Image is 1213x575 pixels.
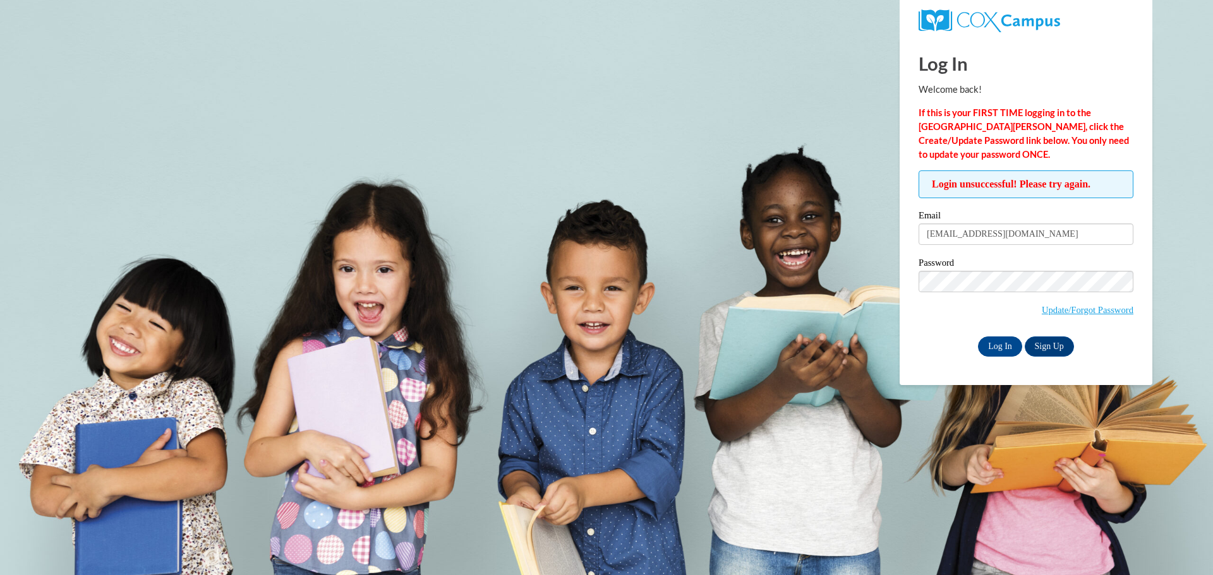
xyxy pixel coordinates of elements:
[919,211,1133,223] label: Email
[919,107,1129,160] strong: If this is your FIRST TIME logging in to the [GEOGRAPHIC_DATA][PERSON_NAME], click the Create/Upd...
[919,170,1133,198] span: Login unsuccessful! Please try again.
[1025,336,1074,357] a: Sign Up
[978,336,1022,357] input: Log In
[919,258,1133,271] label: Password
[919,9,1060,32] img: COX Campus
[1042,305,1133,315] a: Update/Forgot Password
[919,50,1133,76] h1: Log In
[919,9,1133,32] a: COX Campus
[919,83,1133,97] p: Welcome back!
